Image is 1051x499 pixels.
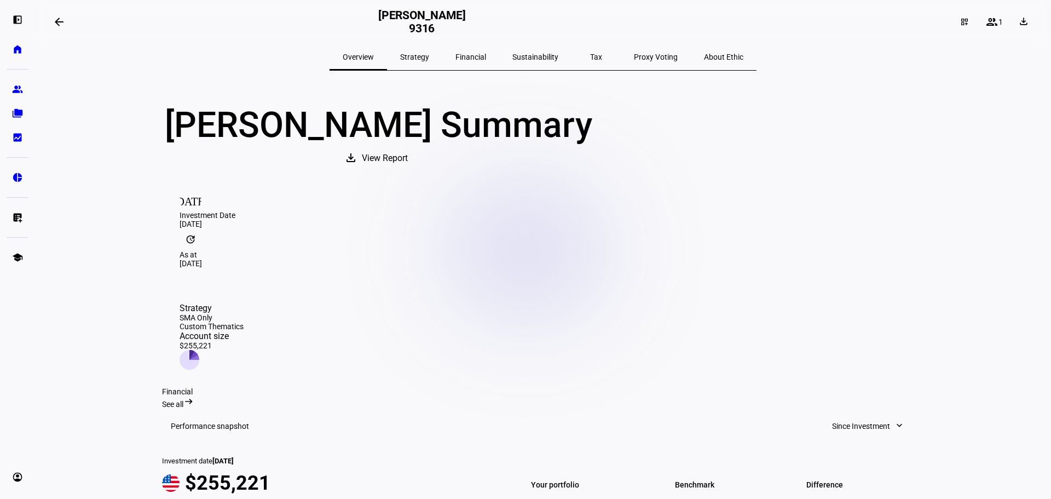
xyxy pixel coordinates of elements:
[12,172,23,183] eth-mat-symbol: pie_chart
[171,422,249,431] h3: Performance snapshot
[362,145,408,171] span: View Report
[960,18,969,26] mat-icon: dashboard_customize
[12,44,23,55] eth-mat-symbol: home
[400,53,429,61] span: Strategy
[704,53,743,61] span: About Ethic
[162,457,500,465] div: Investment date
[180,341,244,350] div: $255,221
[7,127,28,148] a: bid_landscape
[180,322,244,331] div: Custom Thematics
[12,252,23,263] eth-mat-symbol: school
[806,477,924,492] span: Difference
[832,415,890,437] span: Since Investment
[7,38,28,60] a: home
[821,415,915,437] button: Since Investment
[180,303,244,313] div: Strategy
[183,396,194,407] mat-icon: arrow_right_alt
[12,108,23,119] eth-mat-symbol: folder_copy
[531,477,649,492] span: Your portfolio
[455,53,486,61] span: Financial
[12,14,23,25] eth-mat-symbol: left_panel_open
[12,84,23,95] eth-mat-symbol: group
[7,78,28,100] a: group
[180,189,201,211] mat-icon: [DATE]
[7,167,28,188] a: pie_chart
[634,53,678,61] span: Proxy Voting
[512,53,558,61] span: Sustainability
[590,53,602,61] span: Tax
[162,387,924,396] div: Financial
[180,259,906,268] div: [DATE]
[985,15,998,28] mat-icon: group
[162,400,183,409] span: See all
[180,220,906,228] div: [DATE]
[180,250,906,259] div: As at
[12,212,23,223] eth-mat-symbol: list_alt_add
[343,53,374,61] span: Overview
[675,477,793,492] span: Benchmark
[180,228,201,250] mat-icon: update
[344,151,357,164] mat-icon: download
[1018,16,1029,27] mat-icon: download
[12,472,23,483] eth-mat-symbol: account_circle
[180,313,244,322] div: SMA Only
[212,457,234,465] span: [DATE]
[180,331,244,341] div: Account size
[894,420,905,431] mat-icon: expand_more
[333,145,423,171] button: View Report
[185,472,270,495] span: $255,221
[378,9,466,35] h2: [PERSON_NAME] 9316
[53,15,66,28] mat-icon: arrow_backwards
[12,132,23,143] eth-mat-symbol: bid_landscape
[998,18,1003,26] span: 1
[162,106,594,145] div: [PERSON_NAME] Summary
[7,102,28,124] a: folder_copy
[180,211,906,220] div: Investment Date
